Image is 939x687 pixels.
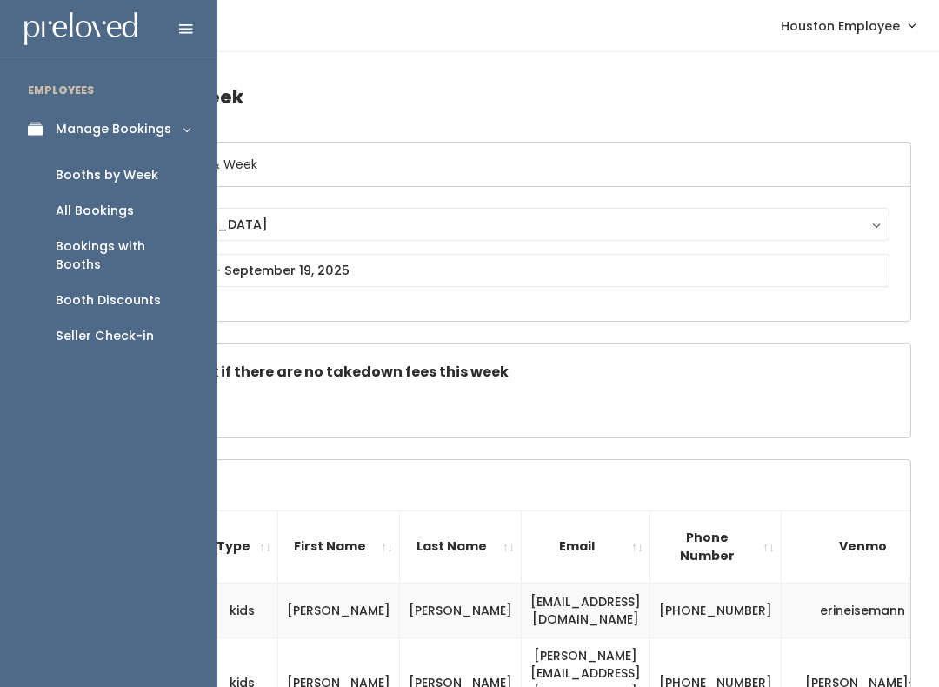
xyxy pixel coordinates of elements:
div: Booth Discounts [56,291,161,310]
div: Manage Bookings [56,120,171,138]
div: Booths by Week [56,166,158,184]
span: Houston Employee [781,17,900,36]
th: Email: activate to sort column ascending [522,510,650,583]
h4: Booths by Week [89,73,911,121]
th: Last Name: activate to sort column ascending [400,510,522,583]
div: Seller Check-in [56,327,154,345]
td: [PHONE_NUMBER] [650,584,782,638]
th: Type: activate to sort column ascending [206,510,278,583]
div: All Bookings [56,202,134,220]
div: [GEOGRAPHIC_DATA] [127,215,873,234]
h5: Check this box if there are no takedown fees this week [110,364,889,380]
th: Phone Number: activate to sort column ascending [650,510,782,583]
button: [GEOGRAPHIC_DATA] [110,208,889,241]
td: [EMAIL_ADDRESS][DOMAIN_NAME] [522,584,650,638]
img: preloved logo [24,12,137,46]
div: Bookings with Booths [56,237,190,274]
h6: Select Location & Week [90,143,910,187]
th: First Name: activate to sort column ascending [278,510,400,583]
td: kids [206,584,278,638]
input: September 13 - September 19, 2025 [110,254,889,287]
td: [PERSON_NAME] [400,584,522,638]
td: [PERSON_NAME] [278,584,400,638]
a: Houston Employee [763,7,932,44]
